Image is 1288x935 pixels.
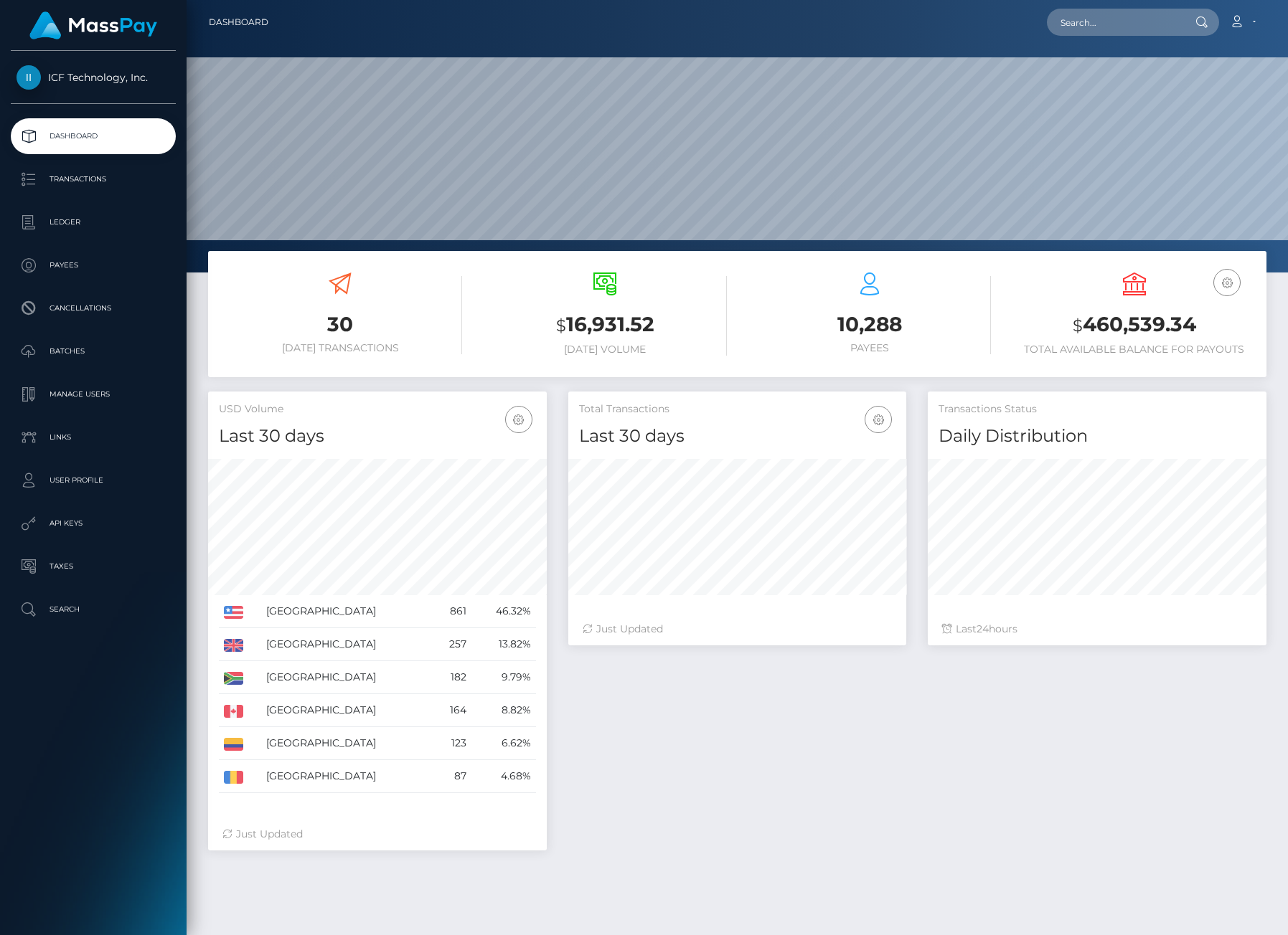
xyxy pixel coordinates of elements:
p: Dashboard [17,125,170,147]
a: Manage Users [11,376,176,412]
p: Links [17,427,170,448]
p: Search [17,599,170,620]
h6: [DATE] Volume [484,343,727,356]
td: [GEOGRAPHIC_DATA] [261,661,433,694]
p: User Profile [17,470,170,491]
h4: Daily Distribution [939,424,1256,449]
h3: 16,931.52 [484,310,727,340]
td: 6.62% [471,727,536,760]
h3: 460,539.34 [1012,310,1256,340]
a: Batches [11,333,176,369]
a: Ledger [11,204,176,240]
td: 123 [432,727,471,760]
input: Search... [1047,9,1182,36]
td: [GEOGRAPHIC_DATA] [261,727,433,760]
p: API Keys [17,513,170,534]
a: Payees [11,247,176,283]
img: MassPay Logo [29,11,157,39]
a: User Profile [11,462,176,498]
td: [GEOGRAPHIC_DATA] [261,760,433,793]
img: RO.png [224,771,243,784]
small: $ [1073,315,1083,336]
div: Last hours [942,622,1252,637]
p: Cancellations [17,298,170,319]
div: Just Updated [222,827,532,842]
h6: Total Available Balance for Payouts [1012,343,1256,356]
a: Links [11,419,176,455]
h6: Payees [748,342,992,354]
img: CO.png [224,738,243,751]
td: 4.68% [471,760,536,793]
p: Taxes [17,556,170,577]
td: 87 [432,760,471,793]
img: US.png [224,606,243,619]
h4: Last 30 days [219,424,536,449]
img: ZA.png [224,672,243,685]
a: Cancellations [11,290,176,326]
td: 13.82% [471,628,536,661]
a: Dashboard [209,7,268,37]
h6: [DATE] Transactions [219,342,462,354]
div: Just Updated [583,622,893,637]
p: Payees [17,255,170,276]
td: [GEOGRAPHIC_DATA] [261,595,433,628]
a: Taxes [11,549,176,584]
td: [GEOGRAPHIC_DATA] [261,628,433,661]
p: Batches [17,341,170,362]
td: 46.32% [471,595,536,628]
h3: 10,288 [748,310,992,338]
td: 8.82% [471,694,536,727]
a: Search [11,592,176,627]
img: CA.png [224,705,243,718]
td: 861 [432,595,471,628]
h5: USD Volume [219,402,536,417]
td: [GEOGRAPHIC_DATA] [261,694,433,727]
h4: Last 30 days [579,424,896,449]
p: Transactions [17,169,170,190]
span: 24 [977,622,989,635]
span: ICF Technology, Inc. [11,71,176,84]
h5: Transactions Status [939,402,1256,417]
img: ICF Technology, Inc. [17,65,41,90]
p: Ledger [17,212,170,233]
a: API Keys [11,506,176,541]
td: 164 [432,694,471,727]
td: 182 [432,661,471,694]
td: 257 [432,628,471,661]
a: Dashboard [11,118,176,154]
h5: Total Transactions [579,402,896,417]
td: 9.79% [471,661,536,694]
h3: 30 [219,310,462,338]
a: Transactions [11,161,176,197]
img: GB.png [224,639,243,652]
small: $ [556,315,566,336]
p: Manage Users [17,384,170,405]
